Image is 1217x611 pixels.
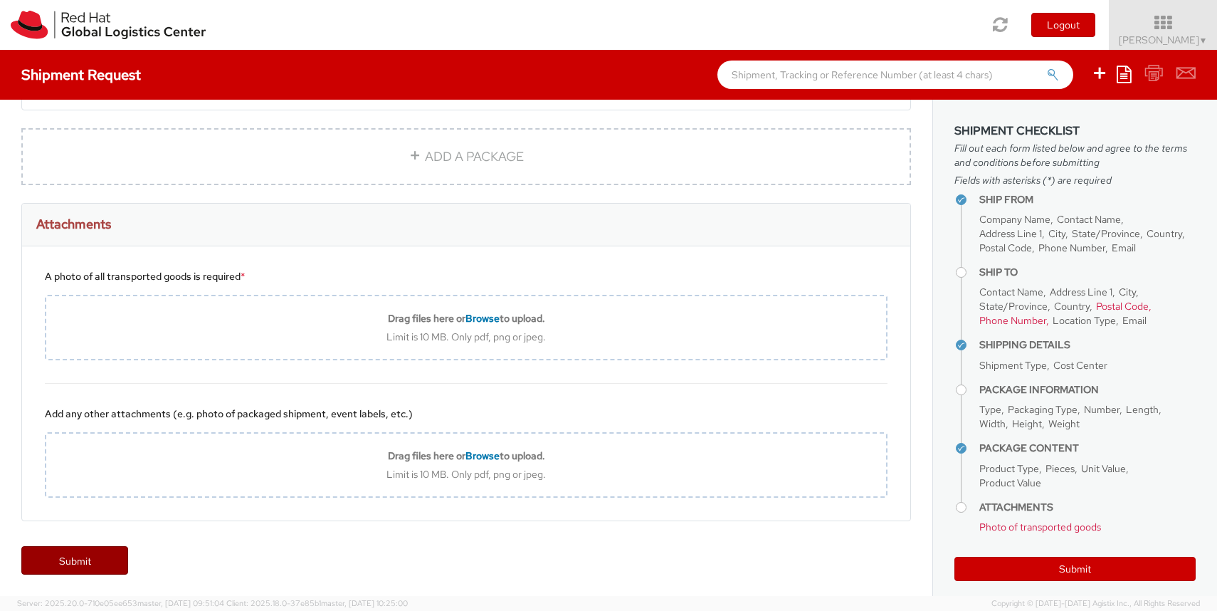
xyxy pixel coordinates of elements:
[1081,462,1126,475] span: Unit Value
[979,443,1196,454] h4: Package Content
[45,407,887,421] div: Add any other attachments (e.g. photo of packaged shipment, event labels, etc.)
[979,385,1196,395] h4: Package Information
[991,598,1200,610] span: Copyright © [DATE]-[DATE] Agistix Inc., All Rights Reserved
[979,314,1046,327] span: Phone Number
[1147,227,1182,240] span: Country
[1122,314,1147,327] span: Email
[21,67,141,83] h4: Shipment Request
[1053,314,1116,327] span: Location Type
[954,557,1196,581] button: Submit
[17,598,224,608] span: Server: 2025.20.0-710e05ee653
[1096,300,1149,313] span: Postal Code
[979,300,1048,313] span: State/Province
[1057,213,1121,226] span: Contact Name
[46,468,886,481] div: Limit is 10 MB. Only pdf, png or jpeg.
[1084,403,1119,416] span: Number
[1053,359,1107,372] span: Cost Center
[979,267,1196,278] h4: Ship To
[1031,13,1095,37] button: Logout
[1012,417,1042,430] span: Height
[979,417,1006,430] span: Width
[36,217,111,231] h3: Attachments
[137,598,224,608] span: master, [DATE] 09:51:04
[465,312,500,325] span: Browse
[979,213,1050,226] span: Company Name
[979,359,1047,372] span: Shipment Type
[1119,286,1136,298] span: City
[11,11,206,39] img: rh-logistics-00dfa346123c4ec078e1.svg
[45,269,887,283] div: A photo of all transported goods is required
[717,61,1073,89] input: Shipment, Tracking or Reference Number (at least 4 chars)
[1072,227,1140,240] span: State/Province
[1119,33,1208,46] span: [PERSON_NAME]
[226,598,408,608] span: Client: 2025.18.0-37e85b1
[1054,300,1090,313] span: Country
[46,330,886,343] div: Limit is 10 MB. Only pdf, png or jpeg.
[979,194,1196,205] h4: Ship From
[979,502,1196,513] h4: Attachments
[388,449,545,462] b: Drag files here or to upload.
[954,125,1196,137] h3: Shipment Checklist
[979,462,1039,475] span: Product Type
[21,128,911,185] a: ADD A PACKAGE
[1126,403,1159,416] span: Length
[1045,462,1075,475] span: Pieces
[979,241,1032,254] span: Postal Code
[1050,286,1112,298] span: Address Line 1
[388,312,545,325] b: Drag files here or to upload.
[954,141,1196,169] span: Fill out each form listed below and agree to the terms and conditions before submitting
[465,449,500,462] span: Browse
[1048,417,1080,430] span: Weight
[1048,227,1065,240] span: City
[979,521,1101,533] span: Photo of transported goods
[979,340,1196,350] h4: Shipping Details
[954,173,1196,187] span: Fields with asterisks (*) are required
[1038,241,1105,254] span: Phone Number
[1008,403,1078,416] span: Packaging Type
[1112,241,1136,254] span: Email
[979,227,1042,240] span: Address Line 1
[1199,35,1208,46] span: ▼
[321,598,408,608] span: master, [DATE] 10:25:00
[979,403,1001,416] span: Type
[979,286,1043,298] span: Contact Name
[979,476,1041,489] span: Product Value
[21,546,128,575] a: Submit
